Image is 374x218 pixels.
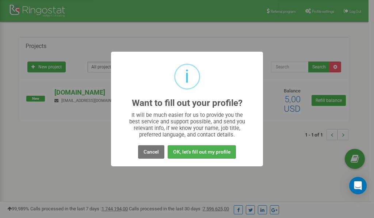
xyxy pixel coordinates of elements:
[185,65,189,88] div: i
[126,112,249,138] div: It will be much easier for us to provide you the best service and support possible, and send you ...
[349,177,367,194] div: Open Intercom Messenger
[132,98,243,108] h2: Want to fill out your profile?
[168,145,236,159] button: OK, let's fill out my profile
[138,145,164,159] button: Cancel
